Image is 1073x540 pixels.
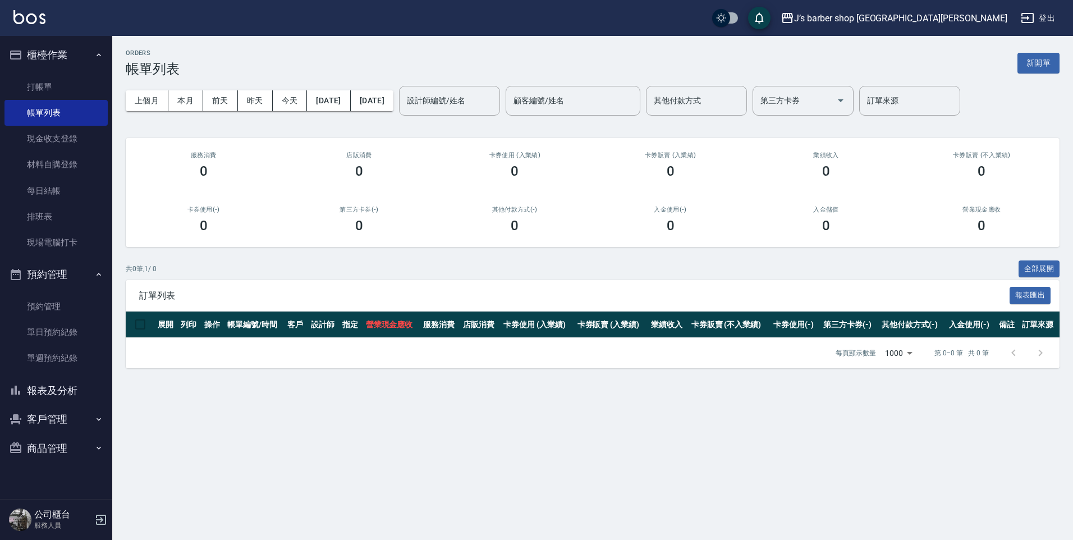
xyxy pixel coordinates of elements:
button: 今天 [273,90,308,111]
h3: 帳單列表 [126,61,180,77]
button: J’s barber shop [GEOGRAPHIC_DATA][PERSON_NAME] [776,7,1012,30]
a: 現金收支登錄 [4,126,108,152]
th: 卡券販賣 (入業績) [575,312,648,338]
a: 單日預約紀錄 [4,319,108,345]
button: 新開單 [1017,53,1060,74]
h2: 入金儲值 [762,206,890,213]
button: 登出 [1016,8,1060,29]
h2: 業績收入 [762,152,890,159]
h3: 0 [822,218,830,234]
span: 訂單列表 [139,290,1010,301]
button: 昨天 [238,90,273,111]
button: 櫃檯作業 [4,40,108,70]
h3: 0 [511,163,519,179]
button: 報表及分析 [4,376,108,405]
h3: 0 [978,163,985,179]
h2: 其他付款方式(-) [451,206,579,213]
button: 報表匯出 [1010,287,1051,304]
button: 上個月 [126,90,168,111]
th: 帳單編號/時間 [224,312,285,338]
h3: 0 [355,218,363,234]
th: 備註 [996,312,1019,338]
th: 卡券販賣 (不入業績) [689,312,771,338]
p: 服務人員 [34,520,91,530]
button: 本月 [168,90,203,111]
button: [DATE] [351,90,393,111]
a: 每日結帳 [4,178,108,204]
h5: 公司櫃台 [34,509,91,520]
h3: 服務消費 [139,152,268,159]
th: 列印 [178,312,201,338]
button: [DATE] [307,90,350,111]
a: 報表匯出 [1010,290,1051,300]
th: 卡券使用(-) [771,312,820,338]
h3: 0 [200,163,208,179]
a: 帳單列表 [4,100,108,126]
h2: 卡券販賣 (入業績) [606,152,735,159]
h2: 卡券使用 (入業績) [451,152,579,159]
a: 單週預約紀錄 [4,345,108,371]
th: 業績收入 [648,312,689,338]
button: save [748,7,771,29]
th: 營業現金應收 [363,312,420,338]
a: 排班表 [4,204,108,230]
th: 其他付款方式(-) [879,312,946,338]
h3: 0 [200,218,208,234]
h2: 入金使用(-) [606,206,735,213]
th: 指定 [340,312,363,338]
h2: 第三方卡券(-) [295,206,423,213]
a: 打帳單 [4,74,108,100]
h2: 卡券使用(-) [139,206,268,213]
h3: 0 [511,218,519,234]
h2: 營業現金應收 [918,206,1046,213]
h3: 0 [355,163,363,179]
h2: 卡券販賣 (不入業績) [918,152,1046,159]
th: 入金使用(-) [946,312,996,338]
button: 客戶管理 [4,405,108,434]
th: 設計師 [308,312,340,338]
th: 第三方卡券(-) [820,312,879,338]
h2: ORDERS [126,49,180,57]
p: 第 0–0 筆 共 0 筆 [934,348,989,358]
h2: 店販消費 [295,152,423,159]
th: 操作 [201,312,224,338]
img: Logo [13,10,45,24]
img: Person [9,509,31,531]
button: 前天 [203,90,238,111]
button: 預約管理 [4,260,108,289]
p: 共 0 筆, 1 / 0 [126,264,157,274]
th: 卡券使用 (入業績) [501,312,574,338]
th: 店販消費 [460,312,501,338]
div: 1000 [881,338,916,368]
button: 全部展開 [1019,260,1060,278]
th: 展開 [155,312,178,338]
a: 新開單 [1017,57,1060,68]
a: 預約管理 [4,294,108,319]
button: Open [832,91,850,109]
h3: 0 [667,218,675,234]
p: 每頁顯示數量 [836,348,876,358]
h3: 0 [822,163,830,179]
a: 現場電腦打卡 [4,230,108,255]
th: 服務消費 [420,312,461,338]
a: 材料自購登錄 [4,152,108,177]
th: 訂單來源 [1019,312,1060,338]
div: J’s barber shop [GEOGRAPHIC_DATA][PERSON_NAME] [794,11,1007,25]
h3: 0 [667,163,675,179]
h3: 0 [978,218,985,234]
th: 客戶 [285,312,308,338]
button: 商品管理 [4,434,108,463]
